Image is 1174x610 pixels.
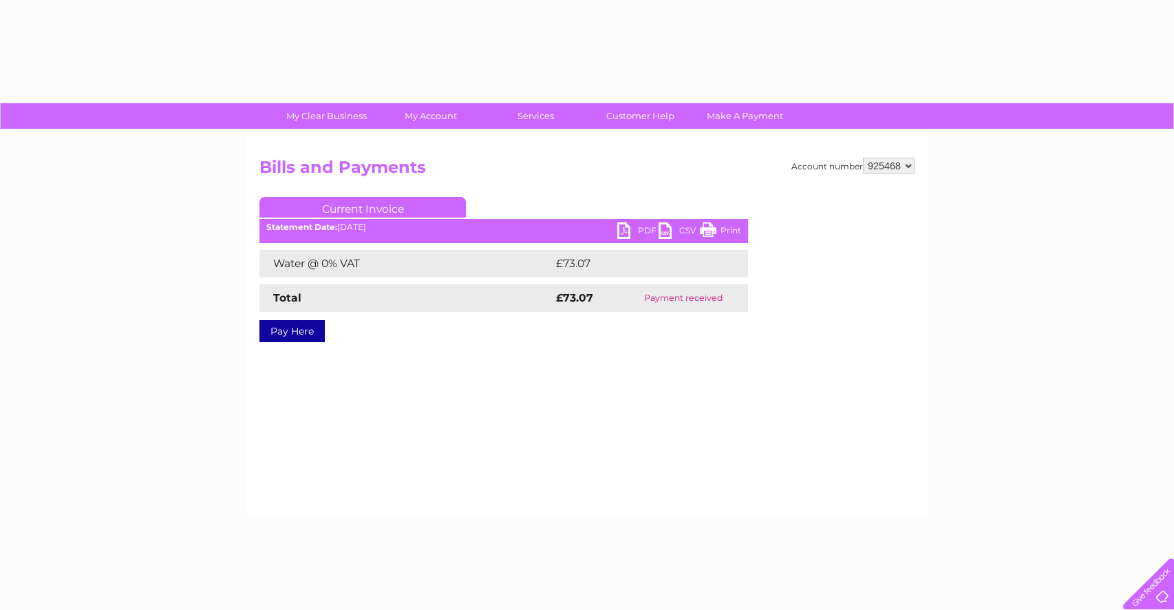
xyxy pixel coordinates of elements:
[619,284,748,312] td: Payment received
[556,291,593,304] strong: £73.07
[479,103,593,129] a: Services
[259,222,748,232] div: [DATE]
[374,103,488,129] a: My Account
[259,250,553,277] td: Water @ 0% VAT
[700,222,741,242] a: Print
[659,222,700,242] a: CSV
[259,158,915,184] h2: Bills and Payments
[553,250,720,277] td: £73.07
[688,103,802,129] a: Make A Payment
[259,320,325,342] a: Pay Here
[584,103,697,129] a: Customer Help
[273,291,301,304] strong: Total
[266,222,337,232] b: Statement Date:
[617,222,659,242] a: PDF
[791,158,915,174] div: Account number
[259,197,466,218] a: Current Invoice
[270,103,383,129] a: My Clear Business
